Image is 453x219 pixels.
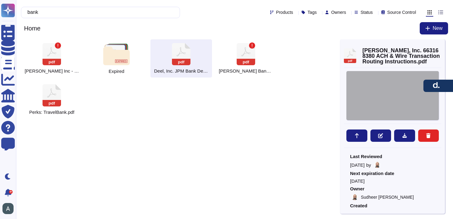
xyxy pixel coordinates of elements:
[331,10,346,14] span: Owners
[350,154,435,159] span: Last Reviewed
[361,10,373,14] span: Status
[350,162,435,168] div: by
[350,186,435,191] span: Owner
[350,171,435,176] span: Next expiration date
[394,129,415,142] button: Download
[352,194,358,200] img: user
[350,179,435,183] span: [DATE]
[109,69,124,74] span: Expired
[361,195,414,199] span: Sudheer [PERSON_NAME]
[1,202,18,215] button: user
[418,129,439,142] button: Delete
[420,22,448,34] button: New
[370,129,391,142] button: Edit
[362,48,441,64] span: [PERSON_NAME], Inc. 663168380 ACH & Wire Transaction Routing Instructions.pdf
[387,10,416,14] span: Source Control
[350,203,435,208] span: Created
[25,68,79,74] span: Deel Inc - Bank Account Confirmation.pdf
[346,129,367,142] button: Move to...
[103,44,129,65] img: folder
[2,203,14,214] img: user
[374,162,380,168] img: user
[308,10,317,14] span: Tags
[154,68,208,74] span: Deel, Inc. 663168380 ACH & Wire Transaction Routing Instructions.pdf
[9,190,13,194] div: 9+
[29,109,75,115] span: Perks: TravelBank.pdf
[350,163,365,167] span: [DATE]
[433,26,443,31] span: New
[21,24,43,33] span: Home
[219,68,273,74] span: Deel's accounts used for client pay-ins in different countries.pdf
[276,10,293,14] span: Products
[24,7,173,18] input: Search by keywords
